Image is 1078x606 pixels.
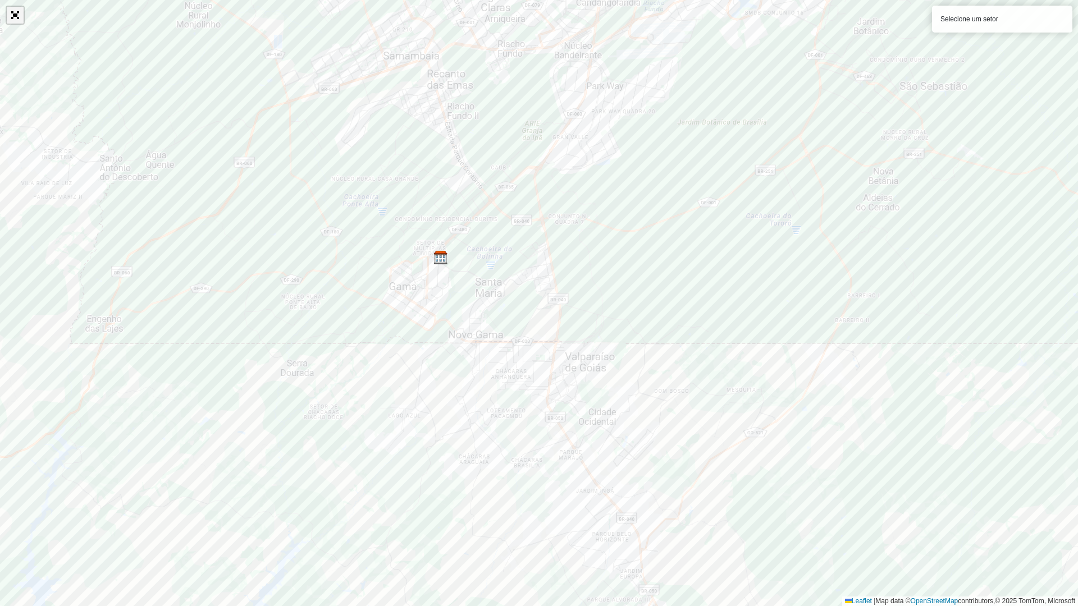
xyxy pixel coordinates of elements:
div: Selecione um setor [932,6,1072,33]
a: OpenStreetMap [911,597,958,605]
a: Leaflet [845,597,872,605]
div: Map data © contributors,© 2025 TomTom, Microsoft [842,596,1078,606]
span: | [874,597,875,605]
a: Abrir mapa em tela cheia [7,7,24,24]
